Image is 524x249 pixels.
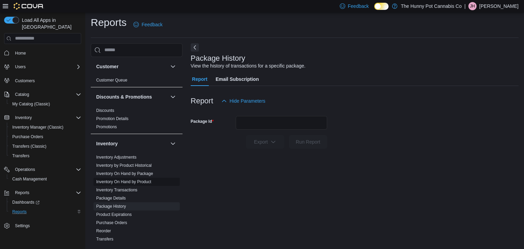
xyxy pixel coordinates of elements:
div: Inventory [91,153,183,246]
a: Transfers [96,237,113,241]
button: Customer [169,62,177,71]
span: Customers [12,76,81,85]
button: Reports [12,189,32,197]
a: Product Expirations [96,212,132,217]
a: Package Details [96,196,126,201]
a: Inventory Manager (Classic) [10,123,66,131]
span: Home [12,49,81,57]
a: Purchase Orders [96,220,127,225]
button: Catalog [1,90,84,99]
button: Customers [1,76,84,86]
button: Purchase Orders [7,132,84,142]
p: The Hunny Pot Cannabis Co [401,2,462,10]
a: Settings [12,222,32,230]
span: Inventory Adjustments [96,155,136,160]
span: Customer Queue [96,77,127,83]
span: Transfers (Classic) [10,142,81,150]
label: Package Id [191,119,214,124]
span: Inventory [15,115,32,120]
span: Reports [15,190,29,195]
p: [PERSON_NAME] [479,2,519,10]
h3: Inventory [96,140,118,147]
span: Transfers [10,152,81,160]
span: Promotions [96,124,117,130]
button: Hide Parameters [219,94,268,108]
button: Home [1,48,84,58]
button: Reports [7,207,84,217]
span: Operations [15,167,35,172]
span: Hide Parameters [230,98,265,104]
span: Report [192,72,207,86]
button: Discounts & Promotions [96,93,168,100]
p: | [464,2,466,10]
a: Discounts [96,108,114,113]
h3: Package History [191,54,245,62]
span: Operations [12,165,81,174]
div: View the history of transactions for a specific package. [191,62,306,70]
span: JH [470,2,475,10]
button: Settings [1,221,84,231]
button: Inventory [1,113,84,122]
a: Cash Management [10,175,49,183]
span: Catalog [12,90,81,99]
a: Reorder [96,229,111,233]
a: Reports [10,208,29,216]
button: Inventory [169,140,177,148]
button: Users [12,63,28,71]
button: Inventory Manager (Classic) [7,122,84,132]
a: Transfers (Classic) [10,142,49,150]
a: Inventory On Hand by Product [96,179,151,184]
button: Run Report [289,135,327,149]
h3: Discounts & Promotions [96,93,152,100]
span: Transfers (Classic) [12,144,46,149]
button: Next [191,43,199,52]
span: Catalog [15,92,29,97]
span: Users [15,64,26,70]
span: Inventory Transactions [96,187,137,193]
button: Transfers [7,151,84,161]
h3: Report [191,97,213,105]
button: Users [1,62,84,72]
span: Reports [12,189,81,197]
span: Package Details [96,195,126,201]
span: Promotion Details [96,116,129,121]
span: Inventory [12,114,81,122]
span: Run Report [296,138,320,145]
a: Inventory On Hand by Package [96,171,153,176]
div: Customer [91,76,183,87]
input: Dark Mode [374,3,389,10]
span: Dashboards [10,198,81,206]
span: Reports [10,208,81,216]
button: My Catalog (Classic) [7,99,84,109]
a: Inventory by Product Historical [96,163,152,168]
a: Purchase Orders [10,133,46,141]
span: Feedback [142,21,162,28]
span: Feedback [348,3,369,10]
span: Inventory Manager (Classic) [10,123,81,131]
h3: Customer [96,63,118,70]
button: Discounts & Promotions [169,93,177,101]
span: Cash Management [10,175,81,183]
a: Home [12,49,29,57]
span: Customers [15,78,35,84]
a: Dashboards [7,197,84,207]
button: Catalog [12,90,32,99]
span: Reports [12,209,27,215]
span: Transfers [12,153,29,159]
button: Transfers (Classic) [7,142,84,151]
a: Transfers [10,152,32,160]
a: Inventory Adjustments [96,155,136,160]
span: My Catalog (Classic) [12,101,50,107]
button: Cash Management [7,174,84,184]
button: Operations [12,165,38,174]
span: Settings [12,221,81,230]
span: Settings [15,223,30,229]
a: Feedback [131,18,165,31]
